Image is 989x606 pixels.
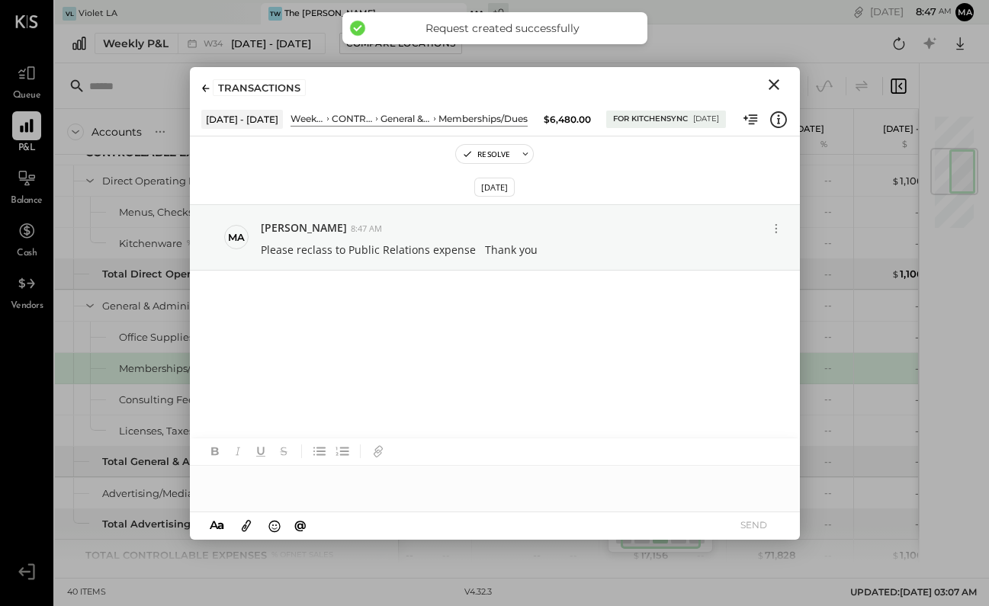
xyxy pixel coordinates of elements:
[332,441,352,461] button: Ordered List
[915,393,923,407] div: --
[850,586,977,598] span: UPDATED: [DATE] 03:07 AM
[187,238,249,248] div: % of NET SALES
[891,268,900,280] span: $
[92,124,142,139] div: Accounts
[824,268,844,281] div: --
[119,361,217,376] div: Memberships/Dues
[939,6,952,17] span: am
[799,139,849,151] div: %
[217,518,224,532] span: a
[1,164,53,208] a: Balance
[11,194,43,208] span: Balance
[205,517,230,534] button: Aa
[824,174,844,187] div: --
[204,40,227,48] span: W34
[824,486,844,499] div: --
[274,441,294,461] button: Strikethrough
[906,5,936,19] span: 8 : 47
[67,586,106,598] div: 40 items
[119,393,199,407] div: Consulting Fees
[228,441,248,461] button: Italic
[119,236,182,251] div: Kitchenware
[824,205,844,218] div: --
[63,7,76,21] div: VL
[891,174,923,188] div: 1,106
[103,36,169,51] div: Weekly P&L
[102,517,226,531] div: Total Advertising/Media
[464,586,492,598] div: v 4.32.3
[17,247,37,261] span: Cash
[1,111,53,156] a: P&L
[883,123,952,134] p: [DATE] - [DATE]
[824,393,844,406] div: --
[474,178,515,197] div: [DATE]
[756,549,765,561] span: $
[756,548,795,563] div: 71,828
[915,486,923,501] div: --
[294,518,307,532] span: @
[310,441,329,461] button: Unordered List
[824,424,844,437] div: --
[824,330,844,343] div: --
[915,454,923,469] div: --
[351,223,382,235] span: 8:47 AM
[291,112,325,125] div: Weekly P&L
[632,548,668,563] div: 17,156
[760,75,788,95] button: Close
[95,33,326,54] button: Weekly P&L W34[DATE] - [DATE]
[290,516,311,535] button: @
[119,205,246,220] div: Menus, Checks & Matches
[915,517,923,531] div: --
[570,549,589,562] div: --
[915,236,923,251] div: --
[697,549,717,562] div: --
[915,361,923,376] div: --
[85,548,267,563] div: TOTAL CONTROLLABLE EXPENSES
[824,455,844,468] div: --
[1,216,53,261] a: Cash
[824,236,844,249] div: --
[438,112,528,125] div: Memberships/Dues
[488,3,509,21] div: + 0
[824,549,844,562] div: --
[79,8,117,20] div: Violet LA
[955,3,974,21] button: Ma
[102,174,236,188] div: Direct Operating Expenses
[891,548,923,563] div: 1,106
[632,549,641,561] span: $
[851,4,866,20] div: copy link
[102,299,275,313] div: General & Administrative Expenses
[533,548,541,563] div: --
[11,300,43,313] span: Vendors
[862,139,923,151] div: $
[891,267,923,281] div: 1,106
[268,7,282,21] div: TW
[251,441,271,461] button: Underline
[102,454,311,469] div: Total General & Administrative Expenses
[915,299,923,313] div: --
[368,441,388,461] button: Add URL
[724,515,785,535] button: SEND
[339,33,462,54] button: Compare Locations
[824,361,844,374] div: --
[102,486,194,501] div: Advertising/Media
[544,113,591,126] div: $6,480.00
[870,5,952,19] div: [DATE]
[271,550,333,560] div: % of NET SALES
[915,424,923,438] div: --
[891,549,900,561] span: $
[13,89,41,103] span: Queue
[102,267,269,281] div: Total Direct Operating Expenses
[1,269,53,313] a: Vendors
[119,424,228,438] div: Licenses, Taxes & Fees
[442,549,462,562] div: --
[284,8,376,20] div: The [PERSON_NAME]
[18,142,36,156] span: P&L
[891,175,900,187] span: $
[824,518,844,531] div: --
[231,37,311,51] span: [DATE] - [DATE]
[381,112,432,125] div: General & Administrative Expenses
[201,110,283,129] div: [DATE] - [DATE]
[228,230,245,245] div: Ma
[613,114,688,124] div: For KitchenSync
